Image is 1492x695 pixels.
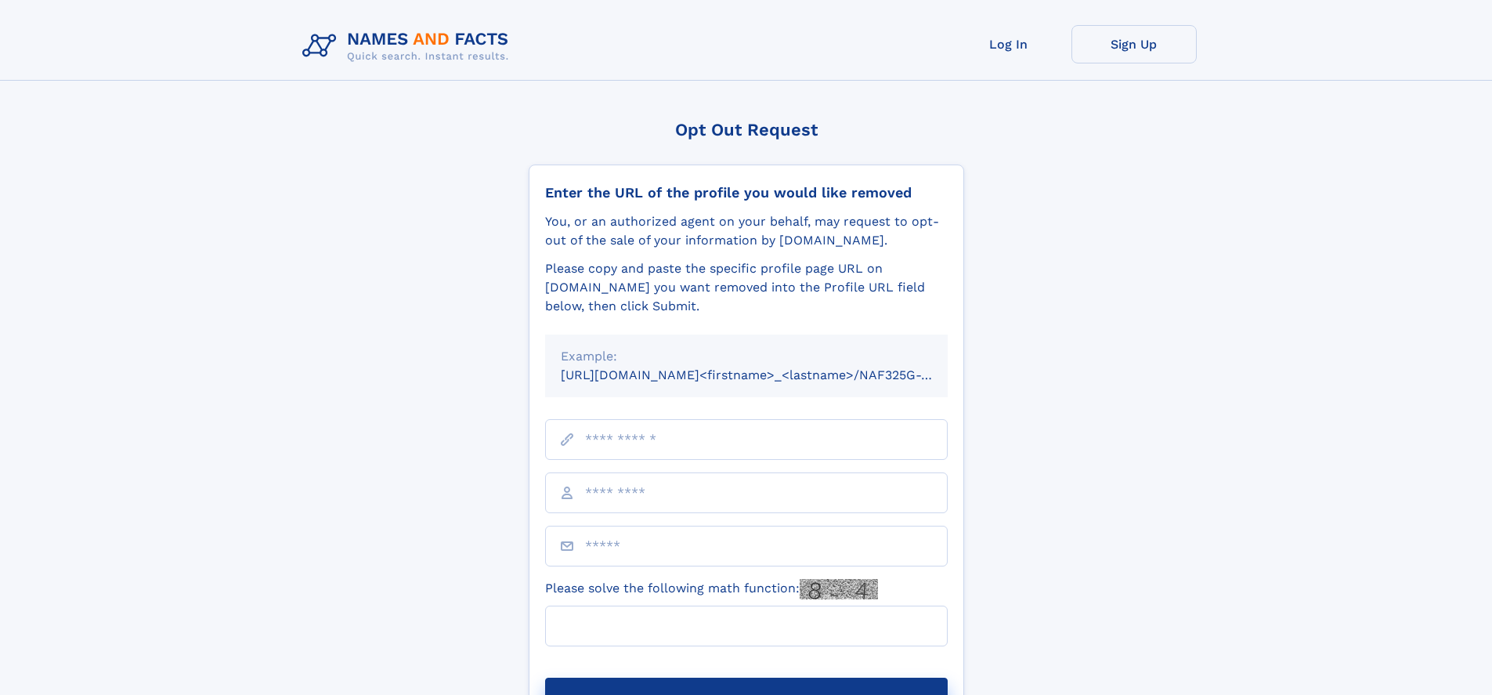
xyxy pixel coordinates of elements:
[529,120,964,139] div: Opt Out Request
[545,579,878,599] label: Please solve the following math function:
[946,25,1071,63] a: Log In
[561,367,977,382] small: [URL][DOMAIN_NAME]<firstname>_<lastname>/NAF325G-xxxxxxxx
[296,25,522,67] img: Logo Names and Facts
[545,184,948,201] div: Enter the URL of the profile you would like removed
[1071,25,1197,63] a: Sign Up
[545,212,948,250] div: You, or an authorized agent on your behalf, may request to opt-out of the sale of your informatio...
[561,347,932,366] div: Example:
[545,259,948,316] div: Please copy and paste the specific profile page URL on [DOMAIN_NAME] you want removed into the Pr...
